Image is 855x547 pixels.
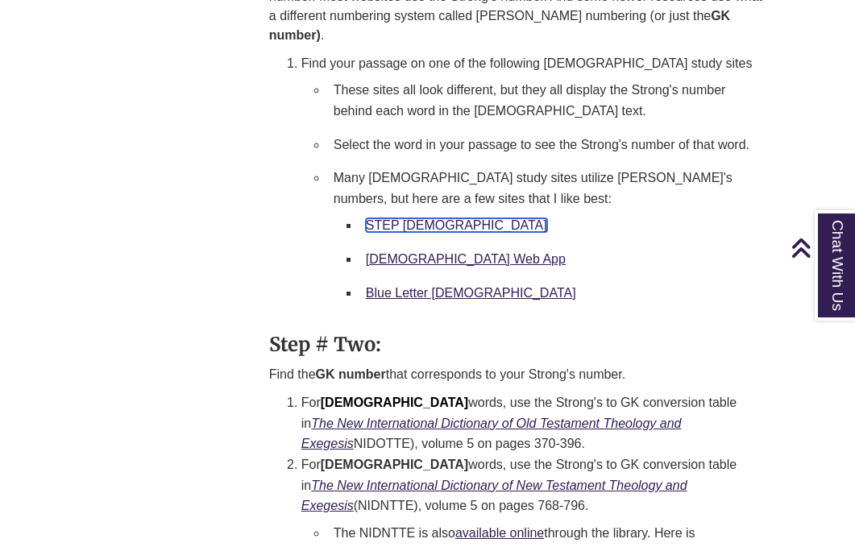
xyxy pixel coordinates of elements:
[366,252,566,266] a: [DEMOGRAPHIC_DATA] Web App
[327,128,763,162] li: Select the word in your passage to see the Strong's number of that word.
[327,73,763,127] li: These sites all look different, but they all display the Strong's number behind each word in the ...
[301,53,763,316] li: Find your passage on one of the following [DEMOGRAPHIC_DATA] study sites
[316,367,386,381] strong: GK number
[791,237,851,259] a: Back to Top
[301,392,763,454] li: For words, use the Strong's to GK conversion table in NIDOTTE), volume 5 on pages 370-396.
[321,458,468,471] strong: [DEMOGRAPHIC_DATA]
[327,161,763,316] li: Many [DEMOGRAPHIC_DATA] study sites utilize [PERSON_NAME]'s numbers, but here are a few sites tha...
[366,218,547,232] a: STEP [DEMOGRAPHIC_DATA]
[269,332,381,357] strong: Step # Two:
[455,526,544,540] a: available online
[366,286,576,300] a: Blue Letter [DEMOGRAPHIC_DATA]
[301,416,682,451] a: The New International Dictionary of Old Testament Theology and Exegesis
[321,396,468,409] span: [DEMOGRAPHIC_DATA]
[301,479,687,513] a: The New International Dictionary of New Testament Theology and Exegesis
[269,9,730,42] strong: GK number)
[269,365,763,384] p: Find the that corresponds to your Strong's number.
